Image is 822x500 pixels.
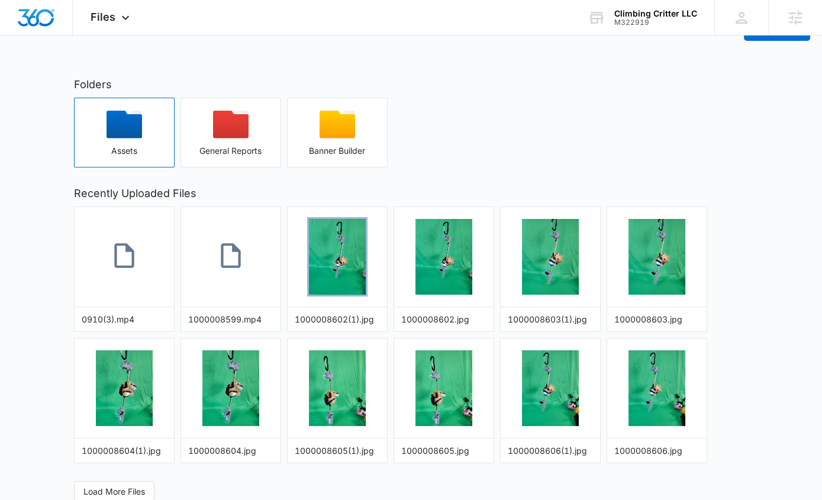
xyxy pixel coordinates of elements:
[180,98,281,167] button: General Reports
[401,313,486,325] div: 1000008602.jpg
[75,146,174,156] div: Assets
[309,350,366,426] img: 1000008605(1).jpg
[614,313,699,325] div: 1000008603.jpg
[74,76,749,92] h2: Folders
[181,146,281,156] div: General Reports
[415,350,472,426] img: 1000008605.jpg
[74,185,749,201] h2: Recently Uploaded Files
[522,219,579,295] img: 1000008603(1).jpg
[508,444,593,457] div: 1000008606(1).jpg
[295,313,380,325] div: 1000008602(1).jpg
[614,9,697,18] div: account name
[522,350,579,426] img: 1000008606(1).jpg
[82,444,167,457] div: 1000008604(1).jpg
[202,350,259,426] img: 1000008604.jpg
[188,313,273,325] div: 1000008599.mp4
[83,485,145,498] span: Load More Files
[188,444,273,457] div: 1000008604.jpg
[614,444,699,457] div: 1000008606.jpg
[628,219,685,295] img: 1000008603.jpg
[295,444,380,457] div: 1000008605(1).jpg
[614,18,697,27] div: account id
[74,98,175,167] button: Assets
[415,219,472,295] img: 1000008602.jpg
[82,313,167,325] div: 0910(3).mp4
[91,11,115,23] span: Files
[309,219,366,295] img: 1000008602(1).jpg
[628,350,685,426] img: 1000008606.jpg
[288,146,387,156] div: Banner Builder
[287,98,388,167] button: Banner Builder
[96,350,153,426] img: 1000008604(1).jpg
[401,444,486,457] div: 1000008605.jpg
[508,313,593,325] div: 1000008603(1).jpg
